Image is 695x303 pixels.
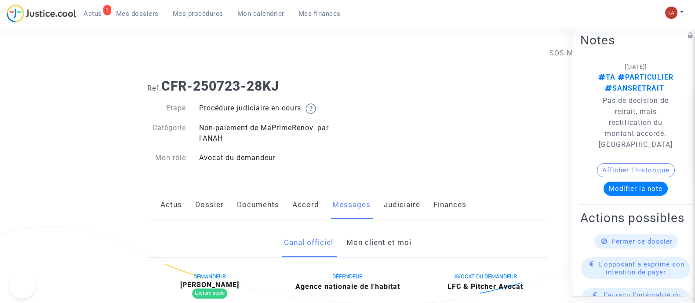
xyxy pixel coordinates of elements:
[665,7,677,19] img: 3f9b7d9779f7b0ffc2b90d026f0682a9
[160,190,182,219] a: Actus
[306,103,316,114] img: help.svg
[598,73,615,81] span: TA
[141,123,193,144] div: Catégorie
[109,7,166,20] a: Mes dossiers
[605,84,664,92] span: SANSRETRAIT
[593,95,678,150] p: Pas de décision de retrait, mais rectification du montant accordé. [GEOGRAPHIC_DATA]
[332,273,363,280] span: DÉFENDEUR
[291,7,348,20] a: Mes finances
[193,153,348,163] div: Avocat du demandeur
[147,84,161,92] span: Ref.
[84,10,102,18] span: Actus
[141,153,193,163] div: Mon rôle
[454,273,517,280] span: AVOCAT DU DEMANDEUR
[604,182,668,196] button: Modifier la note
[580,210,691,226] h2: Actions possibles
[161,78,279,94] b: CFR-250723-28KJ
[332,190,371,219] a: Messages
[448,282,523,291] b: LFC & Pitcher Avocat
[284,228,333,257] a: Canal officiel
[625,63,647,69] span: [[DATE]]
[103,5,111,15] div: 1
[192,288,227,299] div: Lecture seule
[141,103,193,114] div: Etape
[180,281,239,289] b: [PERSON_NAME]
[9,272,35,299] iframe: Help Scout Beacon - Open
[76,7,109,20] a: 1Actus
[612,237,673,245] span: Fermer ce dossier
[193,103,348,114] div: Procédure judiciaire en cours
[173,10,223,18] span: Mes procédures
[384,190,420,219] a: Judiciaire
[116,10,159,18] span: Mes dossiers
[298,10,341,18] span: Mes finances
[292,190,319,219] a: Accord
[433,190,466,219] a: Finances
[193,123,348,144] div: Non-paiement de MaPrimeRenov' par l'ANAH
[166,7,230,20] a: Mes procédures
[295,282,400,291] b: Agence nationale de l'habitat
[615,73,673,81] span: PARTICULIER
[580,32,691,47] h2: Notes
[237,10,284,18] span: Mon calendrier
[193,273,226,280] span: DEMANDEUR
[7,4,76,22] img: jc-logo.svg
[597,163,675,177] button: Afficher l'historique
[598,260,684,276] span: L'opposant a exprimé son intention de payer
[346,228,411,257] a: Mon client et moi
[230,7,291,20] a: Mon calendrier
[195,190,224,219] a: Dossier
[237,190,279,219] a: Documents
